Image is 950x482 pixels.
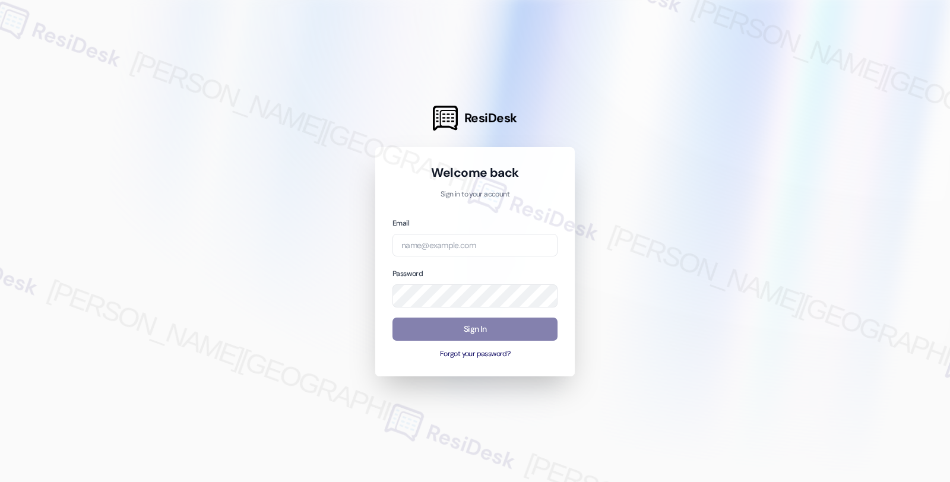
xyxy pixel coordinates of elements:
[464,110,517,126] span: ResiDesk
[392,164,558,181] h1: Welcome back
[392,318,558,341] button: Sign In
[392,349,558,360] button: Forgot your password?
[392,189,558,200] p: Sign in to your account
[392,218,409,228] label: Email
[433,106,458,131] img: ResiDesk Logo
[392,269,423,278] label: Password
[392,234,558,257] input: name@example.com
